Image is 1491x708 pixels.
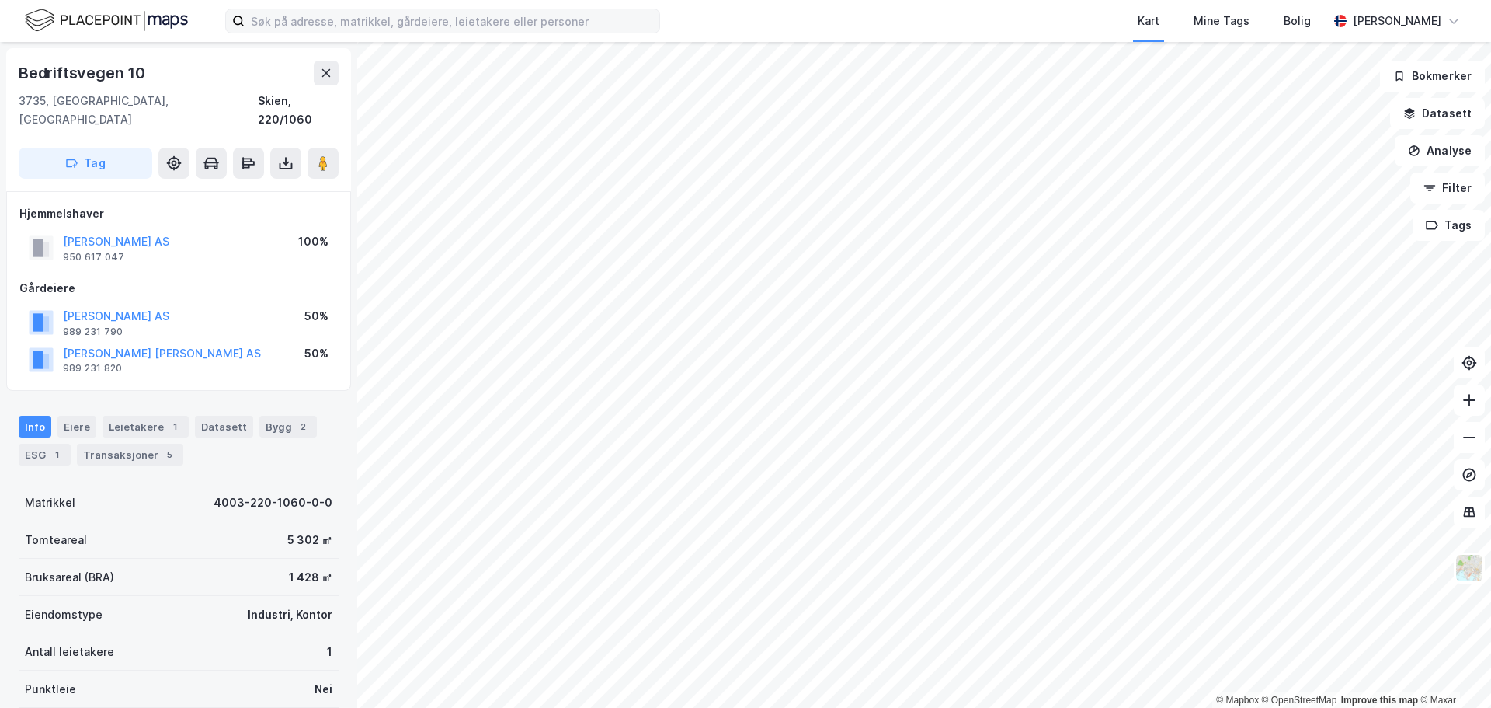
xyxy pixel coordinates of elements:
button: Filter [1410,173,1485,204]
img: Z [1455,553,1484,583]
div: 1 [167,419,182,434]
div: ESG [19,444,71,466]
div: Bedriftsvegen 10 [19,61,148,85]
div: [PERSON_NAME] [1353,12,1441,30]
div: Tomteareal [25,531,87,549]
div: Bolig [1284,12,1311,30]
div: Datasett [195,416,253,438]
div: Eiendomstype [25,605,103,624]
div: 989 231 790 [63,326,123,338]
div: 1 428 ㎡ [289,568,332,587]
div: 4003-220-1060-0-0 [214,494,332,512]
div: Bygg [259,416,317,438]
div: 950 617 047 [63,251,124,263]
iframe: Chat Widget [1413,633,1491,708]
div: Nei [315,680,332,699]
div: Leietakere [103,416,189,438]
div: Skien, 220/1060 [258,92,339,129]
div: Bruksareal (BRA) [25,568,114,587]
div: Info [19,416,51,438]
div: Transaksjoner [77,444,183,466]
div: Punktleie [25,680,76,699]
button: Analyse [1395,135,1485,166]
button: Bokmerker [1380,61,1485,92]
input: Søk på adresse, matrikkel, gårdeiere, leietakere eller personer [245,9,659,33]
div: 5 [162,447,177,462]
div: 50% [304,307,328,326]
div: 989 231 820 [63,362,122,375]
button: Datasett [1390,98,1485,129]
a: OpenStreetMap [1262,695,1337,706]
div: Industri, Kontor [248,605,332,624]
div: Eiere [57,416,96,438]
div: Kart [1138,12,1159,30]
div: Antall leietakere [25,643,114,661]
div: 1 [49,447,64,462]
a: Improve this map [1341,695,1418,706]
div: Gårdeiere [19,279,338,298]
div: Mine Tags [1194,12,1249,30]
div: Matrikkel [25,494,75,512]
div: 2 [295,419,311,434]
a: Mapbox [1216,695,1259,706]
div: Hjemmelshaver [19,204,338,223]
div: 1 [327,643,332,661]
button: Tags [1413,210,1485,241]
div: 3735, [GEOGRAPHIC_DATA], [GEOGRAPHIC_DATA] [19,92,258,129]
div: 100% [298,232,328,251]
div: 50% [304,344,328,363]
img: logo.f888ab2527a4732fd821a326f86c7f29.svg [25,7,188,34]
button: Tag [19,148,152,179]
div: 5 302 ㎡ [287,531,332,549]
